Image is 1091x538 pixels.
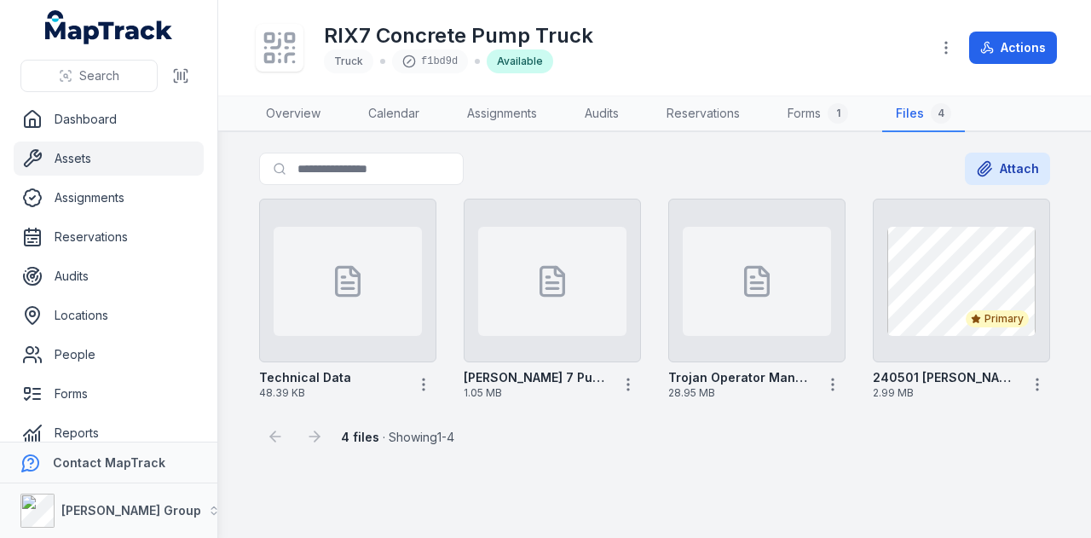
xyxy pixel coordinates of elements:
strong: 240501 [PERSON_NAME] 7 [873,369,1018,386]
a: People [14,338,204,372]
span: Truck [334,55,363,67]
a: Audits [571,96,632,132]
a: Audits [14,259,204,293]
a: Assignments [453,96,551,132]
strong: 4 files [341,430,379,444]
a: Reports [14,416,204,450]
a: Locations [14,298,204,333]
a: Reservations [653,96,753,132]
strong: [PERSON_NAME] Group [61,503,201,518]
a: Dashboard [14,102,204,136]
div: 4 [931,103,951,124]
a: Overview [252,96,334,132]
div: Primary [966,310,1029,327]
a: Files4 [882,96,965,132]
a: MapTrack [45,10,173,44]
a: Calendar [355,96,433,132]
a: Forms1 [774,96,862,132]
strong: [PERSON_NAME] 7 Pump Truck - Plant Risk Assessment [464,369,609,386]
button: Search [20,60,158,92]
strong: Technical Data [259,369,351,386]
span: 48.39 KB [259,386,404,400]
span: 1.05 MB [464,386,609,400]
strong: Trojan Operator Manual [668,369,813,386]
span: 2.99 MB [873,386,1018,400]
span: 28.95 MB [668,386,813,400]
a: Assets [14,142,204,176]
span: · Showing 1 - 4 [341,430,454,444]
a: Reservations [14,220,204,254]
a: Assignments [14,181,204,215]
div: f1bd9d [392,49,468,73]
a: Forms [14,377,204,411]
div: 1 [828,103,848,124]
button: Actions [969,32,1057,64]
strong: Contact MapTrack [53,455,165,470]
button: Attach [965,153,1050,185]
span: Search [79,67,119,84]
div: Available [487,49,553,73]
h1: RIX7 Concrete Pump Truck [324,22,593,49]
